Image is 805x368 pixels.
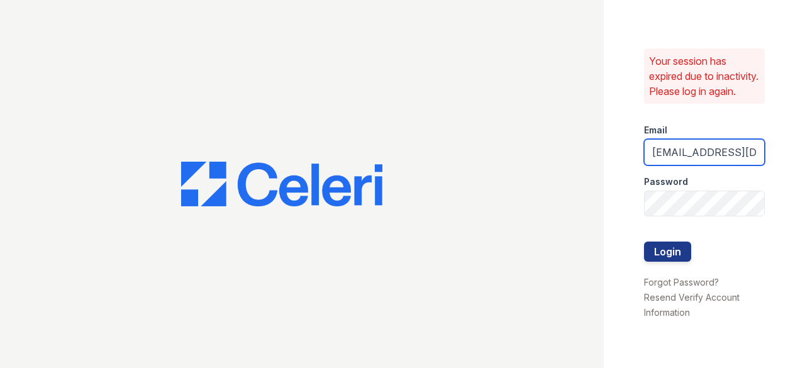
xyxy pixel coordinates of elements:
a: Forgot Password? [644,277,719,287]
p: Your session has expired due to inactivity. Please log in again. [649,53,760,99]
button: Login [644,242,691,262]
label: Password [644,176,688,188]
label: Email [644,124,667,137]
a: Resend Verify Account Information [644,292,740,318]
img: CE_Logo_Blue-a8612792a0a2168367f1c8372b55b34899dd931a85d93a1a3d3e32e68fde9ad4.png [181,162,382,207]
